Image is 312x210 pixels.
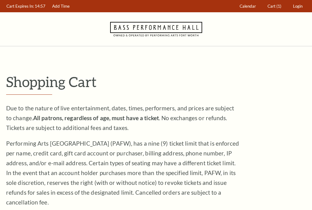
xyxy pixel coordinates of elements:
[33,114,159,121] strong: All patrons, regardless of age, must have a ticket
[35,4,45,9] span: 14:57
[237,0,259,12] a: Calendar
[6,105,234,131] span: Due to the nature of live entertainment, dates, times, performers, and prices are subject to chan...
[265,0,284,12] a: Cart (1)
[6,74,306,90] p: Shopping Cart
[293,4,302,9] span: Login
[240,4,256,9] span: Calendar
[276,4,281,9] span: (1)
[6,4,34,9] span: Cart Expires In:
[290,0,306,12] a: Login
[6,139,239,207] p: Performing Arts [GEOGRAPHIC_DATA] (PAFW), has a nine (9) ticket limit that is enforced per name, ...
[268,4,275,9] span: Cart
[49,0,73,12] a: Add Time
